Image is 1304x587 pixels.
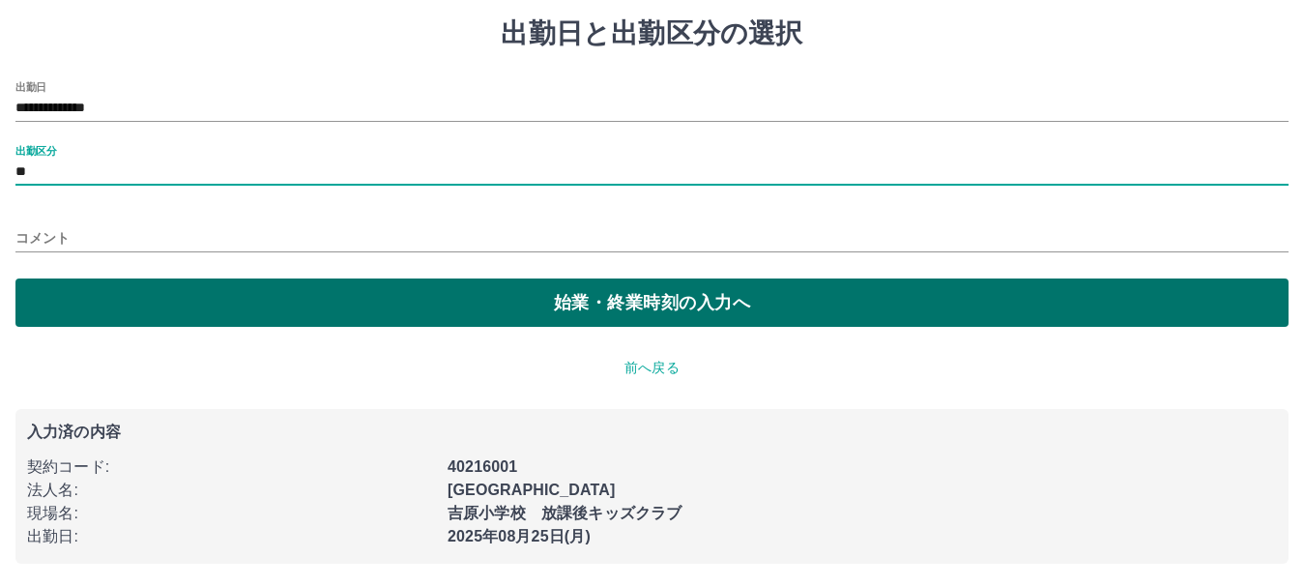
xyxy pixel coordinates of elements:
p: 出勤日 : [27,525,436,548]
p: 現場名 : [27,502,436,525]
b: 40216001 [448,458,517,475]
b: 吉原小学校 放課後キッズクラブ [448,505,681,521]
h1: 出勤日と出勤区分の選択 [15,17,1289,50]
label: 出勤日 [15,79,46,94]
button: 始業・終業時刻の入力へ [15,279,1289,327]
p: 入力済の内容 [27,425,1277,440]
label: 出勤区分 [15,143,56,158]
b: [GEOGRAPHIC_DATA] [448,482,616,498]
p: 前へ戻る [15,358,1289,378]
b: 2025年08月25日(月) [448,528,591,544]
p: 契約コード : [27,455,436,479]
p: 法人名 : [27,479,436,502]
